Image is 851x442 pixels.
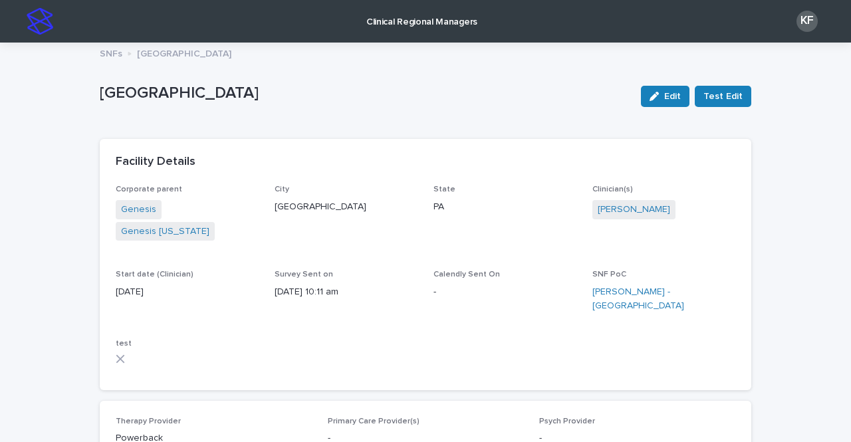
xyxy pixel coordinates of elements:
h2: Facility Details [116,155,195,169]
button: Edit [641,86,689,107]
span: Survey Sent on [275,271,333,278]
p: [GEOGRAPHIC_DATA] [100,84,630,103]
span: Clinician(s) [592,185,633,193]
span: Psych Provider [539,417,595,425]
span: State [433,185,455,193]
p: [DATE] [116,285,259,299]
p: [DATE] 10:11 am [275,285,418,299]
span: Calendly Sent On [433,271,500,278]
span: City [275,185,289,193]
p: [GEOGRAPHIC_DATA] [137,45,231,60]
div: KF [796,11,818,32]
span: Edit [664,92,681,101]
span: Primary Care Provider(s) [328,417,420,425]
span: SNF PoC [592,271,626,278]
p: [GEOGRAPHIC_DATA] [275,200,418,214]
span: Test Edit [703,90,743,103]
button: Test Edit [695,86,751,107]
a: [PERSON_NAME] - [GEOGRAPHIC_DATA] [592,285,735,313]
span: Corporate parent [116,185,182,193]
img: stacker-logo-s-only.png [27,8,53,35]
a: Genesis [121,203,156,217]
a: Genesis [US_STATE] [121,225,209,239]
span: Start date (Clinician) [116,271,193,278]
span: Therapy Provider [116,417,181,425]
span: test [116,340,132,348]
p: PA [433,200,576,214]
p: - [433,285,576,299]
a: [PERSON_NAME] [598,203,670,217]
p: SNFs [100,45,122,60]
